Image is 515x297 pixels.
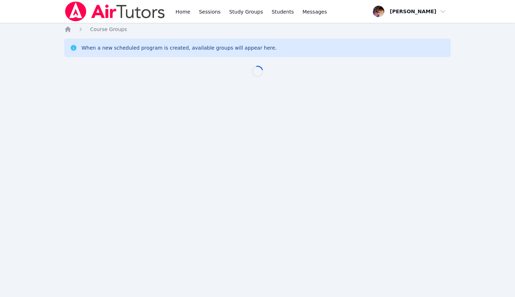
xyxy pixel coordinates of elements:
span: Messages [302,8,327,15]
img: Air Tutors [64,1,165,21]
div: When a new scheduled program is created, available groups will appear here. [81,44,277,51]
nav: Breadcrumb [64,26,451,33]
a: Course Groups [90,26,127,33]
span: Course Groups [90,26,127,32]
